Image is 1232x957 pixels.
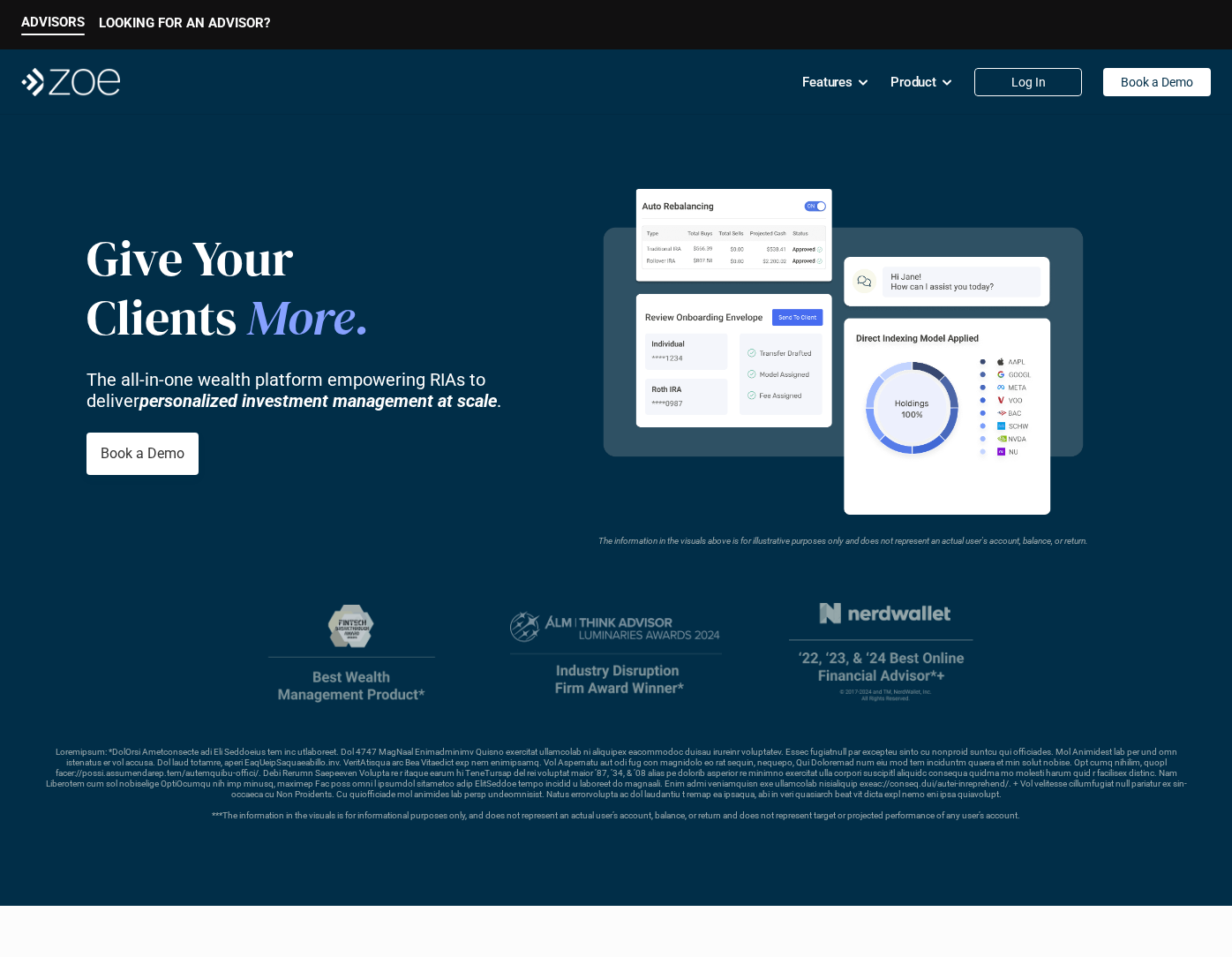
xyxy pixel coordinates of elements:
em: The information in the visuals above is for illustrative purposes only and does not represent an ... [598,536,1088,546]
p: Log In [1011,75,1046,90]
p: ADVISORS [21,14,85,30]
p: Book a Demo [1121,75,1193,90]
strong: personalized investment management at scale [139,390,497,411]
a: Book a Demo [86,433,199,475]
p: Features [802,69,853,95]
p: Give Your [86,229,542,288]
p: LOOKING FOR AN ADVISOR? [99,15,270,31]
p: Book a Demo [101,445,184,462]
p: Loremipsum: *DolOrsi Ametconsecte adi Eli Seddoeius tem inc utlaboreet. Dol 4747 MagNaal Enimadmi... [42,747,1190,821]
a: Book a Demo [1103,68,1211,96]
span: . [355,284,370,352]
p: Clients [86,289,542,348]
p: Product [890,69,936,95]
span: More [247,284,355,352]
p: The all-in-one wealth platform empowering RIAs to deliver . [86,369,542,411]
a: Log In [974,68,1082,96]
